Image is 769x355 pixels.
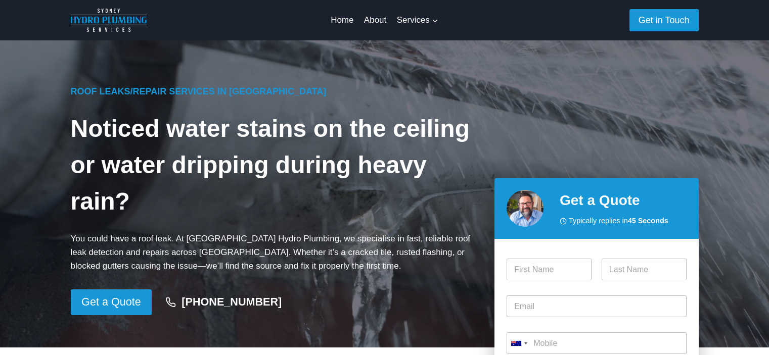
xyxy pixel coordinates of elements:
[71,85,479,98] h6: Roof Leaks/Repair Services in [GEOGRAPHIC_DATA]
[628,217,668,225] strong: 45 Seconds
[602,259,687,280] input: Last Name
[359,8,392,32] a: About
[397,13,438,27] span: Services
[71,9,147,32] img: Sydney Hydro Plumbing Logo
[71,111,479,220] h1: Noticed water stains on the ceiling or water dripping during heavy rain?
[326,8,359,32] a: Home
[507,259,592,280] input: First Name
[507,332,531,354] button: Selected country
[71,232,479,273] p: You could have a roof leak. At [GEOGRAPHIC_DATA] Hydro Plumbing, we specialise in fast, reliable ...
[182,295,282,308] strong: [PHONE_NUMBER]
[391,8,443,32] a: Services
[507,295,686,317] input: Email
[569,215,668,227] span: Typically replies in
[326,8,443,32] nav: Primary Navigation
[560,190,687,211] h2: Get a Quote
[629,9,699,31] a: Get in Touch
[507,332,686,354] input: Mobile
[71,289,152,316] a: Get a Quote
[156,291,291,314] a: [PHONE_NUMBER]
[81,293,141,311] span: Get a Quote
